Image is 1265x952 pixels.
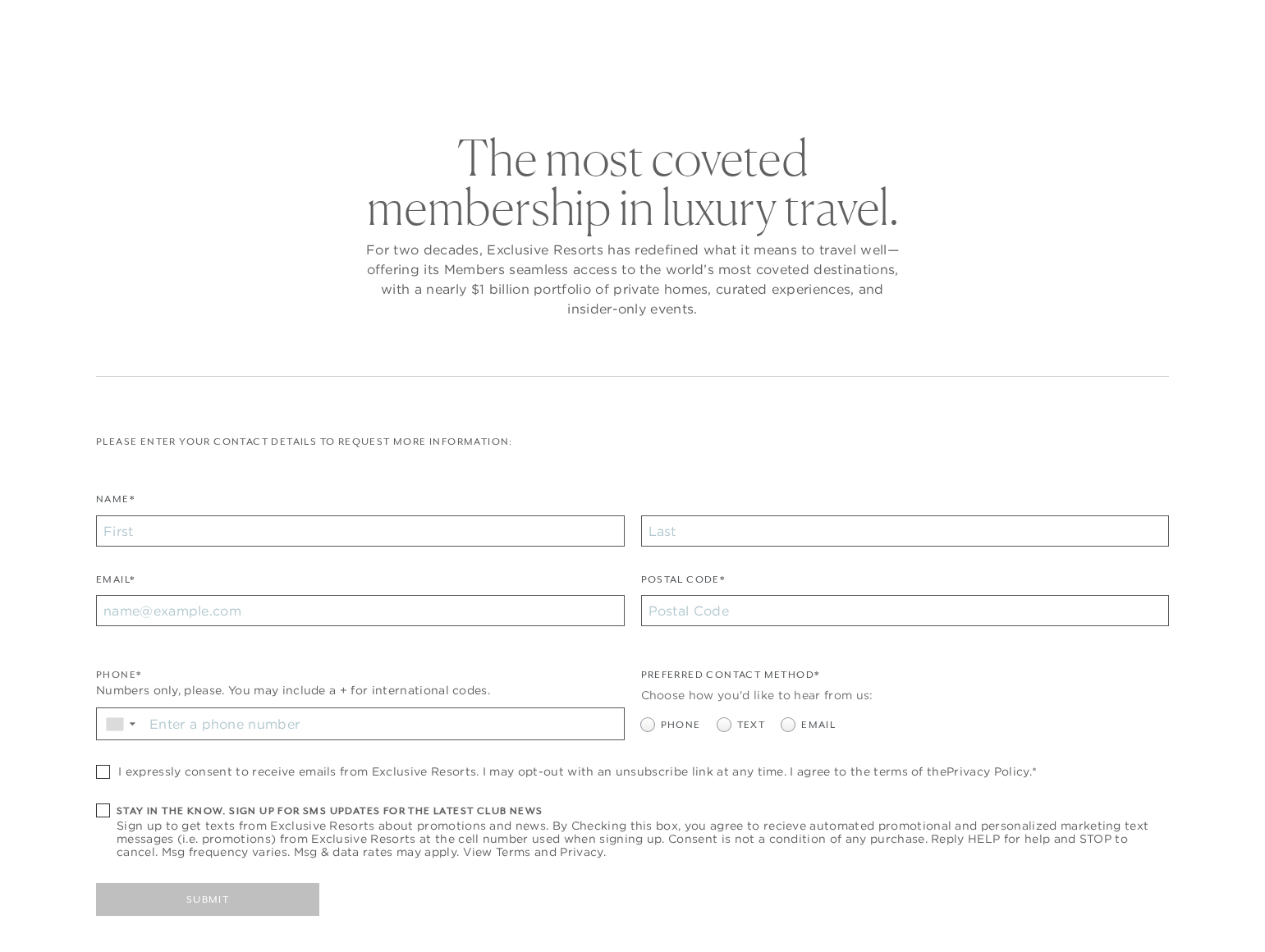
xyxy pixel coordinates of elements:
[127,719,138,729] span: ▼
[444,53,570,100] a: The Collection
[117,819,1169,858] span: Sign up to get texts from Exclusive Resorts about promotions and news. By Checking this box, you ...
[594,53,696,100] a: Membership
[661,717,701,733] span: Phone
[737,717,766,733] span: Text
[362,240,904,318] p: For two decades, Exclusive Resorts has redefined what it means to travel well—offering its Member...
[96,883,319,916] button: Submit
[641,667,820,691] legend: Preferred Contact Method*
[96,572,135,596] label: Email*
[1088,18,1169,33] a: Member Login
[721,53,821,100] a: Community
[118,765,1037,778] span: I expressly consent to receive emails from Exclusive Resorts. I may opt-out with an unsubscribe l...
[53,18,125,33] a: Get Started
[144,708,624,739] input: Enter a phone number
[641,572,726,596] label: Postal Code*
[97,708,144,739] div: Country Code Selector
[96,492,135,515] label: Name*
[641,595,1170,626] input: Postal Code
[96,667,625,683] div: Phone*
[96,682,625,699] div: Numbers only, please. You may include a + for international codes.
[946,764,1029,779] a: Privacy Policy
[96,434,1169,450] p: Please enter your contact details to request more information:
[362,133,904,231] h2: The most coveted membership in luxury travel.
[641,515,1170,547] input: Last
[96,595,625,626] input: name@example.com
[96,515,625,547] input: First
[117,803,1169,819] h6: Stay in the know. Sign up for sms updates for the latest club news
[801,717,836,733] span: Email
[641,687,1170,704] div: Choose how you'd like to hear from us:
